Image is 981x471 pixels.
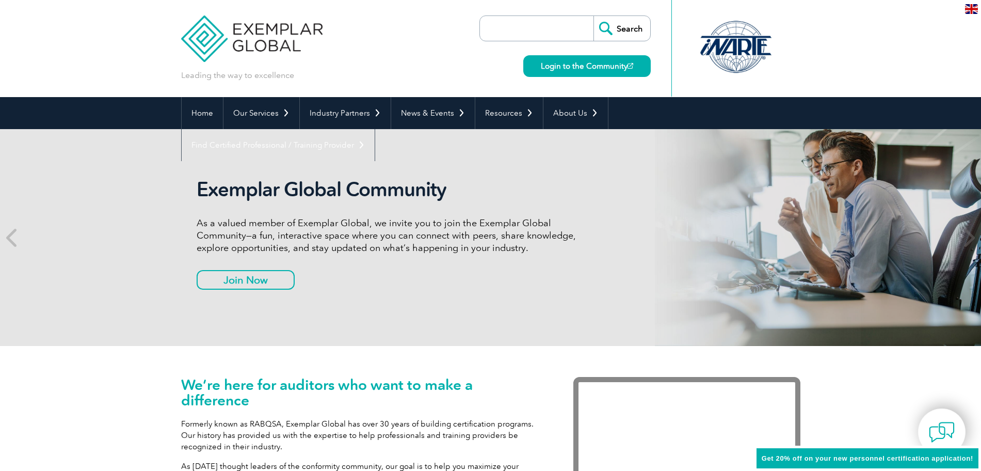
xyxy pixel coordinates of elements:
[543,97,608,129] a: About Us
[475,97,543,129] a: Resources
[762,454,973,462] span: Get 20% off on your new personnel certification application!
[300,97,391,129] a: Industry Partners
[181,377,542,408] h1: We’re here for auditors who want to make a difference
[181,418,542,452] p: Formerly known as RABQSA, Exemplar Global has over 30 years of building certification programs. O...
[223,97,299,129] a: Our Services
[965,4,978,14] img: en
[929,419,955,445] img: contact-chat.png
[628,63,633,69] img: open_square.png
[197,270,295,290] a: Join Now
[593,16,650,41] input: Search
[182,97,223,129] a: Home
[197,217,584,254] p: As a valued member of Exemplar Global, we invite you to join the Exemplar Global Community—a fun,...
[197,178,584,201] h2: Exemplar Global Community
[391,97,475,129] a: News & Events
[523,55,651,77] a: Login to the Community
[181,70,294,81] p: Leading the way to excellence
[182,129,375,161] a: Find Certified Professional / Training Provider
